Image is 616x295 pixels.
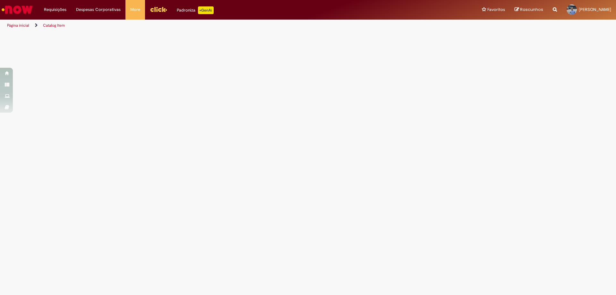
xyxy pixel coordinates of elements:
a: Catalog Item [43,23,65,28]
img: click_logo_yellow_360x200.png [150,4,167,14]
img: ServiceNow [1,3,34,16]
ul: Trilhas de página [5,20,406,31]
span: Despesas Corporativas [76,6,121,13]
span: Requisições [44,6,66,13]
a: Rascunhos [515,7,543,13]
span: Rascunhos [520,6,543,13]
span: Favoritos [487,6,505,13]
span: More [130,6,140,13]
a: Página inicial [7,23,29,28]
span: [PERSON_NAME] [579,7,611,12]
div: Padroniza [177,6,214,14]
p: +GenAi [198,6,214,14]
